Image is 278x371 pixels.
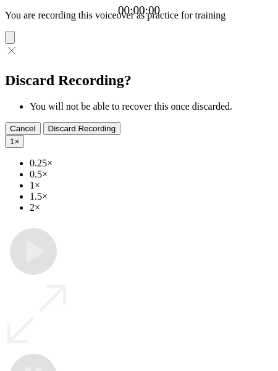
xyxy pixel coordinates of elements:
li: 1× [30,180,273,191]
button: Cancel [5,122,41,135]
a: 00:00:00 [118,4,160,17]
button: Discard Recording [43,122,121,135]
button: 1× [5,135,24,148]
li: 1.5× [30,191,273,202]
span: 1 [10,137,14,146]
li: You will not be able to recover this once discarded. [30,101,273,112]
li: 0.25× [30,158,273,169]
li: 2× [30,202,273,213]
p: You are recording this voiceover as practice for training [5,10,273,21]
h2: Discard Recording? [5,72,273,89]
li: 0.5× [30,169,273,180]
